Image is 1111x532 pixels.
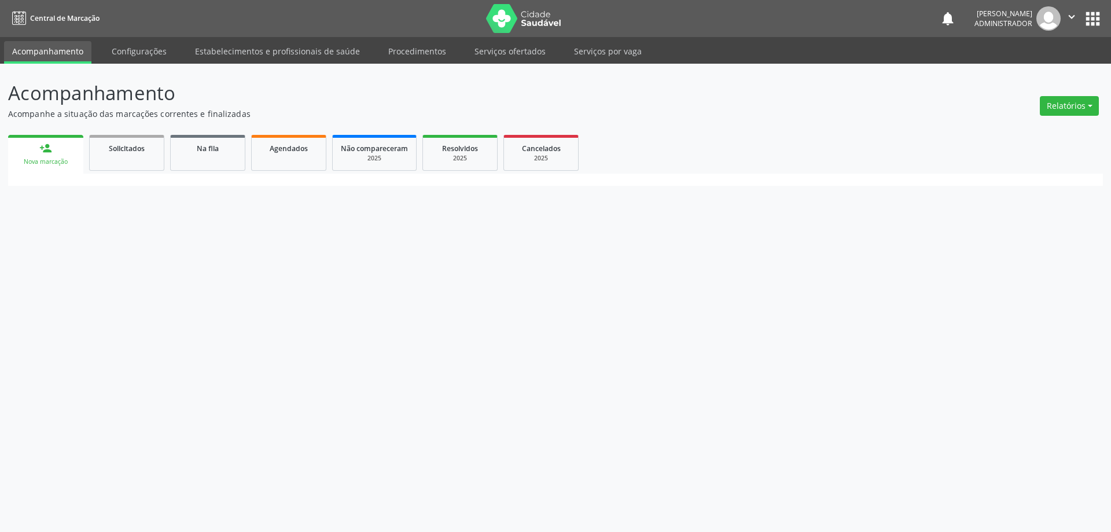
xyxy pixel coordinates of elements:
[466,41,554,61] a: Serviços ofertados
[16,157,75,166] div: Nova marcação
[270,144,308,153] span: Agendados
[8,79,774,108] p: Acompanhamento
[4,41,91,64] a: Acompanhamento
[39,142,52,155] div: person_add
[197,144,219,153] span: Na fila
[1083,9,1103,29] button: apps
[431,154,489,163] div: 2025
[30,13,100,23] span: Central de Marcação
[109,144,145,153] span: Solicitados
[1036,6,1061,31] img: img
[940,10,956,27] button: notifications
[1040,96,1099,116] button: Relatórios
[512,154,570,163] div: 2025
[104,41,175,61] a: Configurações
[1061,6,1083,31] button: 
[1065,10,1078,23] i: 
[8,108,774,120] p: Acompanhe a situação das marcações correntes e finalizadas
[974,19,1032,28] span: Administrador
[974,9,1032,19] div: [PERSON_NAME]
[522,144,561,153] span: Cancelados
[187,41,368,61] a: Estabelecimentos e profissionais de saúde
[341,154,408,163] div: 2025
[341,144,408,153] span: Não compareceram
[442,144,478,153] span: Resolvidos
[380,41,454,61] a: Procedimentos
[566,41,650,61] a: Serviços por vaga
[8,9,100,28] a: Central de Marcação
